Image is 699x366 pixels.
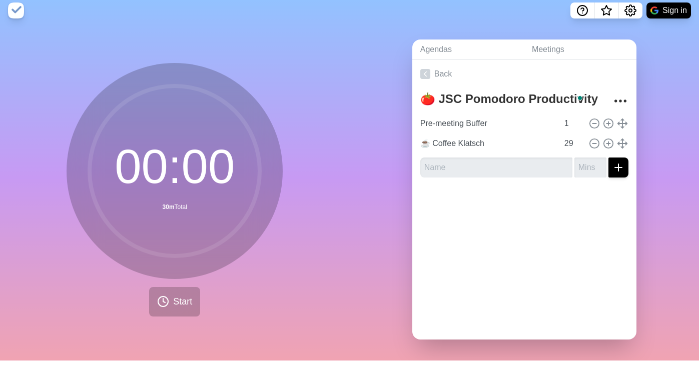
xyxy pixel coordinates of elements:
input: Mins [574,157,606,177]
a: Meetings [524,39,636,60]
a: Back [412,60,636,88]
input: Name [416,113,558,133]
span: Start [173,295,192,308]
a: Agendas [412,39,524,60]
button: More [610,91,630,111]
button: Start [149,287,200,316]
textarea: To enrich screen reader interactions, please activate Accessibility in Grammarly extension settings [416,88,602,110]
button: What’s new [594,2,618,18]
button: Settings [618,2,642,18]
button: Help [570,2,594,18]
img: google logo [650,6,658,14]
img: timeblocks logo [8,2,24,18]
input: Mins [560,113,584,133]
input: Mins [560,133,584,153]
input: Name [416,133,558,153]
button: Sign in [646,2,691,18]
input: Name [420,157,572,177]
